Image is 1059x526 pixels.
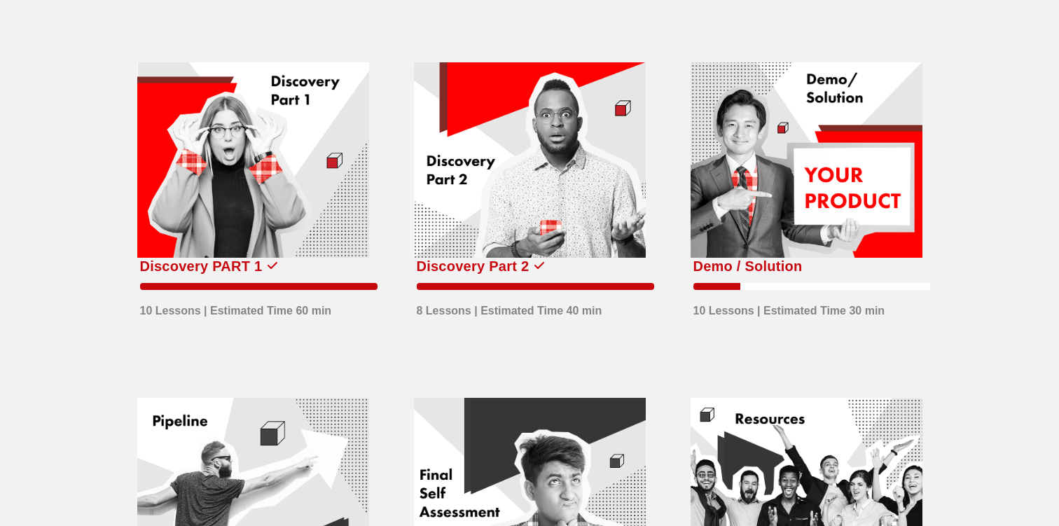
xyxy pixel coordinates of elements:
div: 10 Lessons | Estimated Time 60 min [140,296,332,319]
div: Discovery Part 2 [417,255,529,277]
div: 8 Lessons | Estimated Time 40 min [417,296,602,319]
div: Demo / Solution [693,255,803,277]
div: 10 Lessons | Estimated Time 30 min [693,296,885,319]
div: Discovery PART 1 [140,255,263,277]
